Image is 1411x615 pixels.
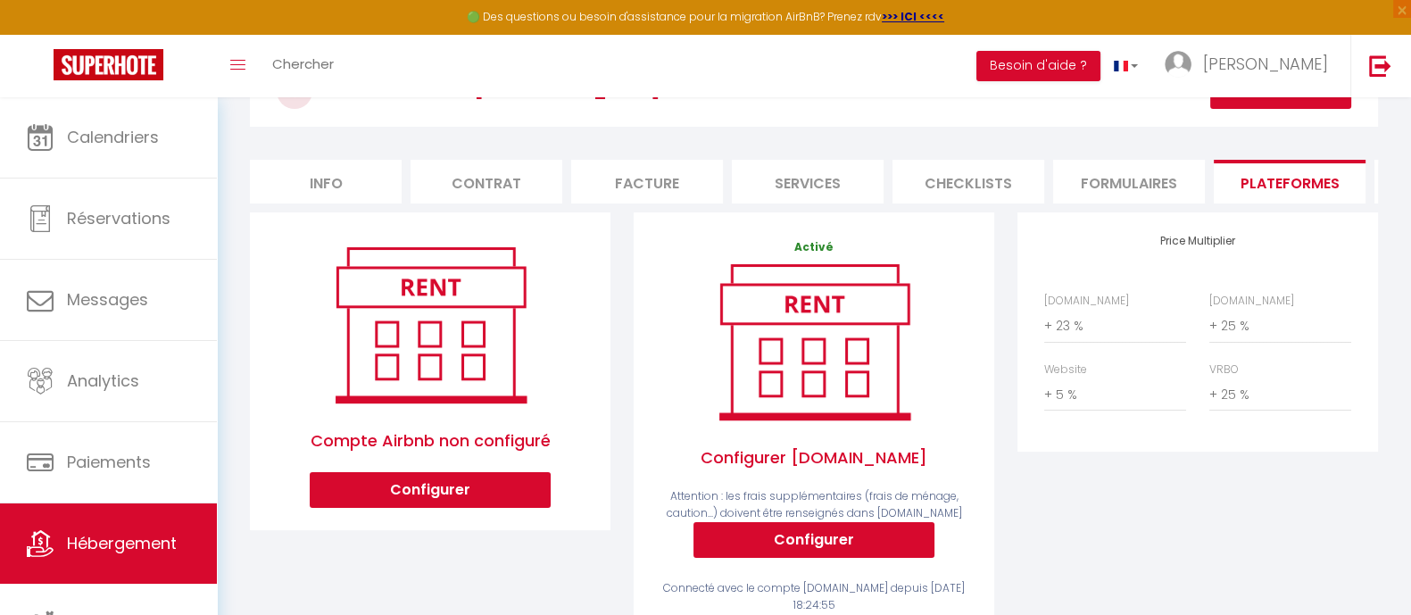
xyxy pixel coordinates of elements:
[571,160,723,204] li: Facture
[1203,53,1328,75] span: [PERSON_NAME]
[1209,362,1239,378] label: VRBO
[1044,362,1087,378] label: Website
[67,451,151,473] span: Paiements
[660,239,967,256] p: Activé
[67,288,148,311] span: Messages
[976,51,1100,81] button: Besoin d'aide ?
[67,370,139,392] span: Analytics
[1214,160,1365,204] li: Plateformes
[54,49,163,80] img: Super Booking
[732,160,884,204] li: Services
[310,472,551,508] button: Configurer
[1151,35,1350,97] a: ... [PERSON_NAME]
[1053,160,1205,204] li: Formulaires
[411,160,562,204] li: Contrat
[1369,54,1391,77] img: logout
[892,160,1044,204] li: Checklists
[272,54,334,73] span: Chercher
[67,207,170,229] span: Réservations
[1165,51,1191,78] img: ...
[660,580,967,614] div: Connecté avec le compte [DOMAIN_NAME] depuis [DATE] 18:24:55
[693,522,934,558] button: Configurer
[1044,235,1351,247] h4: Price Multiplier
[667,488,962,520] span: Attention : les frais supplémentaires (frais de ménage, caution...) doivent être renseignés dans ...
[1209,293,1294,310] label: [DOMAIN_NAME]
[882,9,944,24] a: >>> ICI <<<<
[660,428,967,488] span: Configurer [DOMAIN_NAME]
[701,256,928,428] img: rent.png
[67,126,159,148] span: Calendriers
[277,411,584,471] span: Compte Airbnb non configuré
[1044,293,1129,310] label: [DOMAIN_NAME]
[250,160,402,204] li: Info
[317,239,544,411] img: rent.png
[67,532,177,554] span: Hébergement
[259,35,347,97] a: Chercher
